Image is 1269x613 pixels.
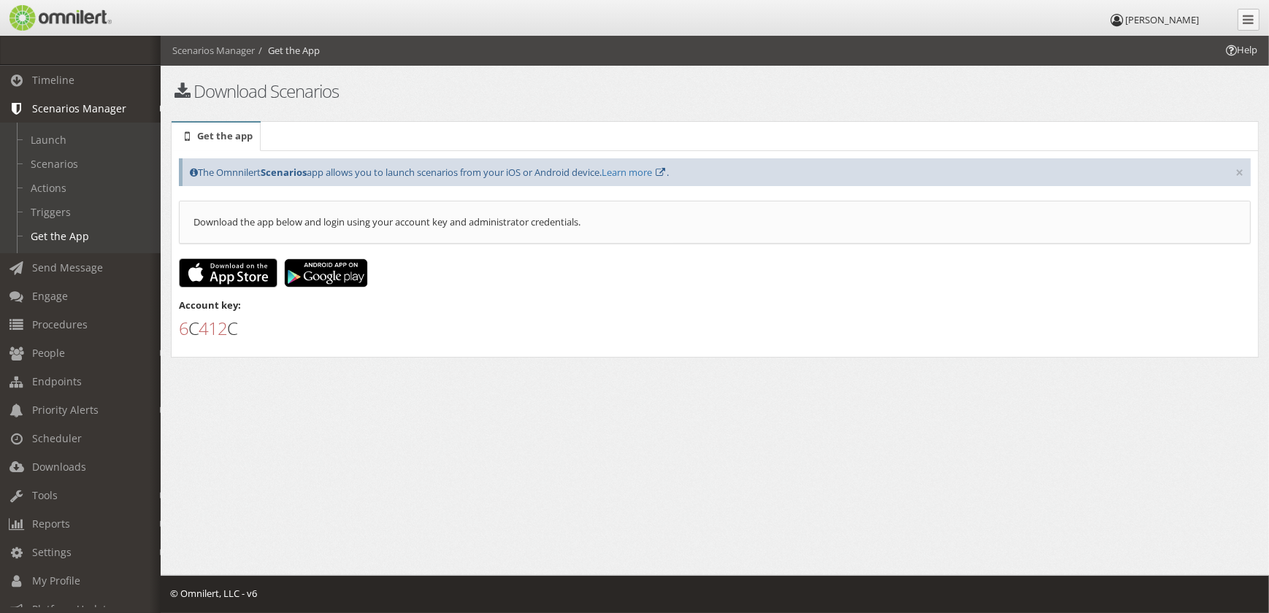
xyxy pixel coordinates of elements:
span: 1 [208,316,218,340]
div: Download the app below and login using your account key and administrator credentials. [179,201,1251,244]
span: Procedures [32,317,88,331]
span: Settings [32,545,72,559]
span: 2 [218,316,227,340]
span: My Profile [32,574,80,587]
div: The Omnnilert app allows you to launch scenarios from your iOS or Android device. . [179,158,1251,187]
span: Downloads [32,460,86,474]
span: Scenarios Manager [32,101,126,115]
span: Timeline [32,73,74,87]
span: Endpoints [32,374,82,388]
h1: C C [179,319,1251,338]
span: Send Message [32,261,103,274]
img: Google Play Logo [284,258,368,288]
li: Scenarios Manager [172,44,255,58]
span: © Omnilert, LLC - v6 [170,587,257,600]
span: Help [33,10,63,23]
strong: Account key: [179,298,241,312]
img: Omnilert [7,5,112,31]
span: Reports [32,517,70,531]
a: Get the app [172,123,261,151]
a: Learn more [602,166,652,179]
span: People [32,346,65,360]
span: 4 [199,316,208,340]
button: × [1235,166,1243,180]
span: 6 [179,316,188,340]
strong: Scenarios [261,166,307,179]
span: Tools [32,488,58,502]
span: Get the app [197,129,253,142]
span: Scheduler [32,431,82,445]
img: AppStore Logo [179,258,277,288]
span: Help [1224,43,1257,57]
span: Engage [32,289,68,303]
h1: Download Scenarios [171,82,705,101]
li: Get the App [255,44,320,58]
span: Priority Alerts [32,403,99,417]
span: [PERSON_NAME] [1125,13,1199,26]
a: Collapse Menu [1238,9,1260,31]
